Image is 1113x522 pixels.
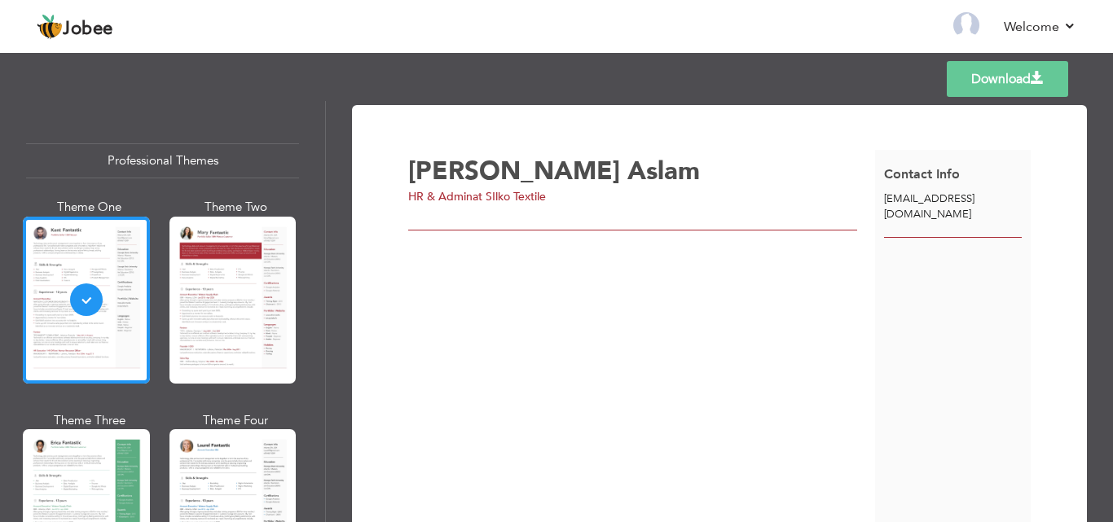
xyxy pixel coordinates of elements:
span: Aslam [627,154,700,188]
a: Jobee [37,14,113,40]
img: Profile Img [953,12,979,38]
div: Theme Three [26,412,153,429]
span: HR & Admin [408,189,473,204]
span: [EMAIL_ADDRESS][DOMAIN_NAME] [884,191,974,222]
img: jobee.io [37,14,63,40]
a: Download [947,61,1068,97]
span: at SIlko Textile [473,189,546,204]
span: Contact Info [884,165,960,183]
div: Theme Four [173,412,300,429]
div: Theme Two [173,199,300,216]
div: Professional Themes [26,143,299,178]
span: Jobee [63,20,113,38]
span: [PERSON_NAME] [408,154,620,188]
a: Welcome [1004,17,1076,37]
div: Theme One [26,199,153,216]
